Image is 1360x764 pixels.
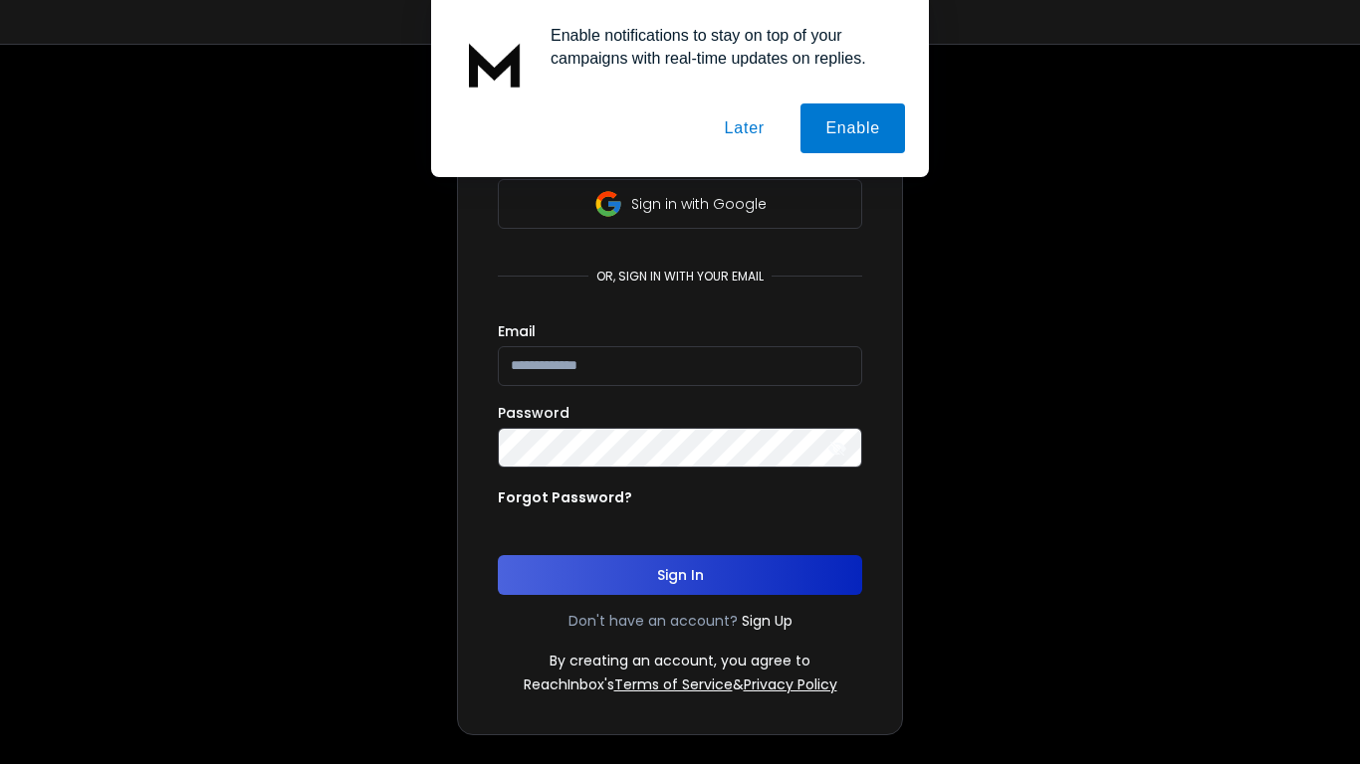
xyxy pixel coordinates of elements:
label: Email [498,324,536,338]
a: Sign Up [742,611,793,631]
p: ReachInbox's & [524,674,837,694]
button: Sign In [498,555,862,595]
p: By creating an account, you agree to [550,651,810,670]
button: Enable [800,103,905,153]
button: Sign in with Google [498,179,862,229]
img: notification icon [455,24,535,103]
a: Terms of Service [614,674,733,694]
button: Later [699,103,789,153]
p: Forgot Password? [498,487,632,507]
label: Password [498,406,569,420]
div: Enable notifications to stay on top of your campaigns with real-time updates on replies. [535,24,905,70]
p: or, sign in with your email [588,269,772,285]
a: Privacy Policy [744,674,837,694]
p: Sign in with Google [631,194,767,214]
p: Don't have an account? [568,611,738,631]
